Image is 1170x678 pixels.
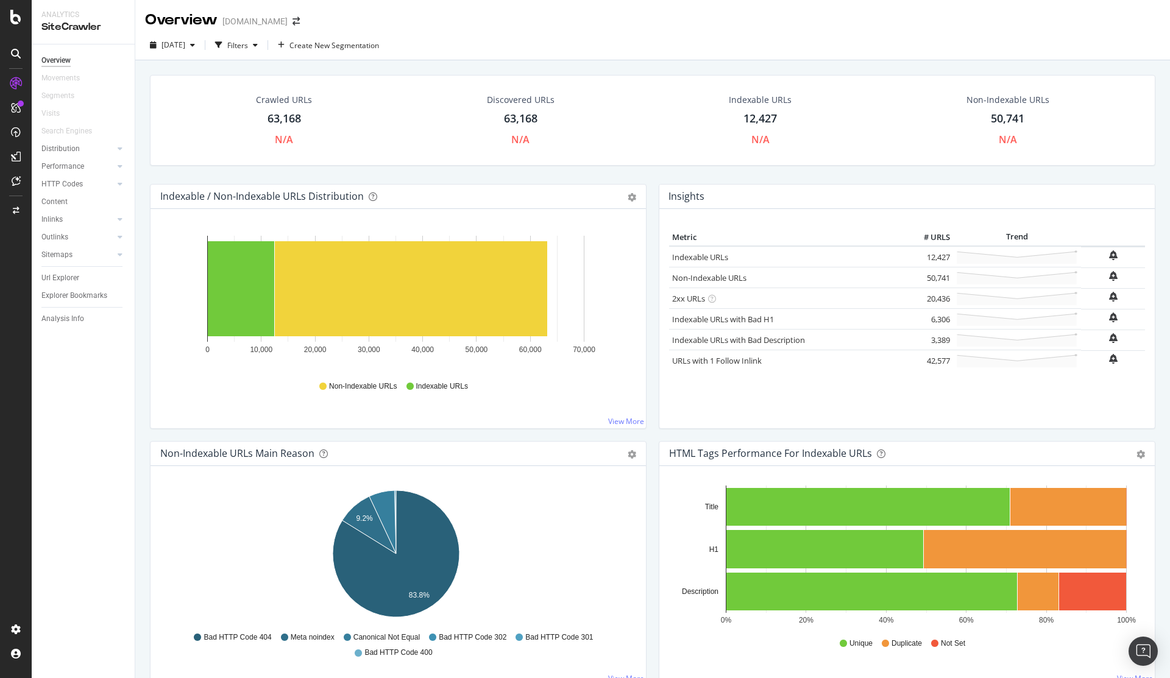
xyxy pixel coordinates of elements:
span: Bad HTTP Code 302 [439,632,506,643]
div: N/A [751,133,770,147]
div: Content [41,196,68,208]
a: Distribution [41,143,114,155]
div: 63,168 [268,111,301,127]
div: Analysis Info [41,313,84,325]
a: Sitemaps [41,249,114,261]
text: 0% [721,616,732,624]
div: Performance [41,160,84,173]
td: 20,436 [904,288,953,309]
div: Open Intercom Messenger [1129,637,1158,666]
span: Indexable URLs [416,381,468,392]
a: Visits [41,107,72,120]
text: 0 [205,345,210,354]
span: Create New Segmentation [289,40,379,51]
div: bell-plus [1109,333,1118,343]
a: View More [608,416,644,426]
div: Outlinks [41,231,68,244]
a: Inlinks [41,213,114,226]
a: Search Engines [41,125,104,138]
span: Unique [849,638,873,649]
div: N/A [275,133,293,147]
div: Indexable URLs [729,94,792,106]
div: bell-plus [1109,292,1118,302]
h4: Insights [668,188,704,205]
span: Non-Indexable URLs [329,381,397,392]
text: Description [682,587,718,596]
a: Movements [41,72,92,85]
div: Distribution [41,143,80,155]
text: 60% [959,616,974,624]
a: Outlinks [41,231,114,244]
td: 6,306 [904,309,953,330]
div: Crawled URLs [256,94,312,106]
div: gear [628,450,636,459]
div: N/A [999,133,1017,147]
div: bell-plus [1109,250,1118,260]
text: 100% [1117,616,1136,624]
text: 50,000 [466,345,488,354]
text: 70,000 [573,345,595,354]
a: Overview [41,54,126,67]
div: Analytics [41,10,125,20]
div: bell-plus [1109,313,1118,322]
div: gear [1136,450,1145,459]
div: gear [628,193,636,202]
a: Explorer Bookmarks [41,289,126,302]
div: arrow-right-arrow-left [292,17,300,26]
text: 30,000 [358,345,380,354]
text: Title [705,503,719,511]
svg: A chart. [669,486,1141,627]
a: Indexable URLs [672,252,728,263]
div: SiteCrawler [41,20,125,34]
a: Indexable URLs with Bad H1 [672,314,774,325]
text: 20% [799,616,814,624]
text: 20,000 [304,345,327,354]
div: Sitemaps [41,249,73,261]
span: Canonical Not Equal [353,632,420,643]
span: Not Set [941,638,965,649]
a: Segments [41,90,87,102]
th: Metric [669,228,904,247]
text: 40,000 [411,345,434,354]
div: Non-Indexable URLs [966,94,1049,106]
text: 80% [1039,616,1054,624]
svg: A chart. [160,228,632,370]
text: 83.8% [409,591,430,599]
a: 2xx URLs [672,293,705,304]
a: URLs with 1 Follow Inlink [672,355,762,366]
a: Url Explorer [41,272,126,284]
div: HTTP Codes [41,178,83,191]
a: HTTP Codes [41,178,114,191]
a: Analysis Info [41,313,126,325]
span: Bad HTTP Code 404 [204,632,271,643]
div: Segments [41,90,74,102]
div: bell-plus [1109,354,1118,364]
span: Bad HTTP Code 400 [364,648,432,658]
td: 12,427 [904,246,953,267]
div: [DOMAIN_NAME] [222,15,288,27]
span: Bad HTTP Code 301 [525,632,593,643]
div: Explorer Bookmarks [41,289,107,302]
th: Trend [953,228,1081,247]
div: Movements [41,72,80,85]
span: 2025 Sep. 6th [161,40,185,50]
a: Non-Indexable URLs [672,272,746,283]
text: 60,000 [519,345,542,354]
button: [DATE] [145,35,200,55]
button: Filters [210,35,263,55]
div: 12,427 [743,111,777,127]
td: 3,389 [904,330,953,350]
div: Visits [41,107,60,120]
th: # URLS [904,228,953,247]
button: Create New Segmentation [273,35,384,55]
div: 50,741 [991,111,1024,127]
text: 10,000 [250,345,272,354]
div: Overview [41,54,71,67]
div: HTML Tags Performance for Indexable URLs [669,447,872,459]
div: Url Explorer [41,272,79,284]
div: A chart. [160,486,632,627]
div: Search Engines [41,125,92,138]
text: 40% [879,616,893,624]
